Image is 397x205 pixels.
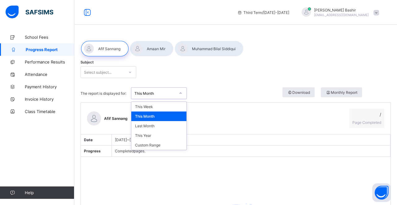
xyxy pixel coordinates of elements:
span: Date [84,137,93,142]
span: Performance Results [25,59,74,64]
span: Afif Sannang [104,116,128,121]
div: Last Month [131,121,186,131]
span: Progress Report [26,47,74,52]
span: Completed pages. [115,149,145,153]
div: This Month [131,111,186,121]
span: [EMAIL_ADDRESS][DOMAIN_NAME] [314,13,369,17]
span: Invoice History [25,97,74,102]
span: Payment History [25,84,74,89]
div: This Week [131,102,186,111]
span: School Fees [25,35,74,40]
span: Page Completed [352,120,381,125]
span: Subject [81,60,94,64]
div: This Month [134,91,175,96]
span: Monthly Report [325,90,357,95]
span: [PERSON_NAME] Bashir [314,8,369,12]
div: Custom Range [131,140,186,150]
img: safsims [6,6,53,19]
span: session/term information [237,10,289,15]
span: [DATE] ~ [DATE] [115,137,142,142]
span: The report is displayed for: [81,91,126,96]
button: Open asap [372,183,391,202]
div: Select subject... [84,66,111,78]
span: Help [25,190,74,195]
div: This Year [131,131,186,140]
div: HamidBashir [295,7,382,18]
span: Attendance [25,72,74,77]
span: / [352,112,381,117]
span: Progress [84,149,101,153]
span: Download [287,90,310,95]
span: Class Timetable [25,109,74,114]
a: Monthly Report [321,87,391,99]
